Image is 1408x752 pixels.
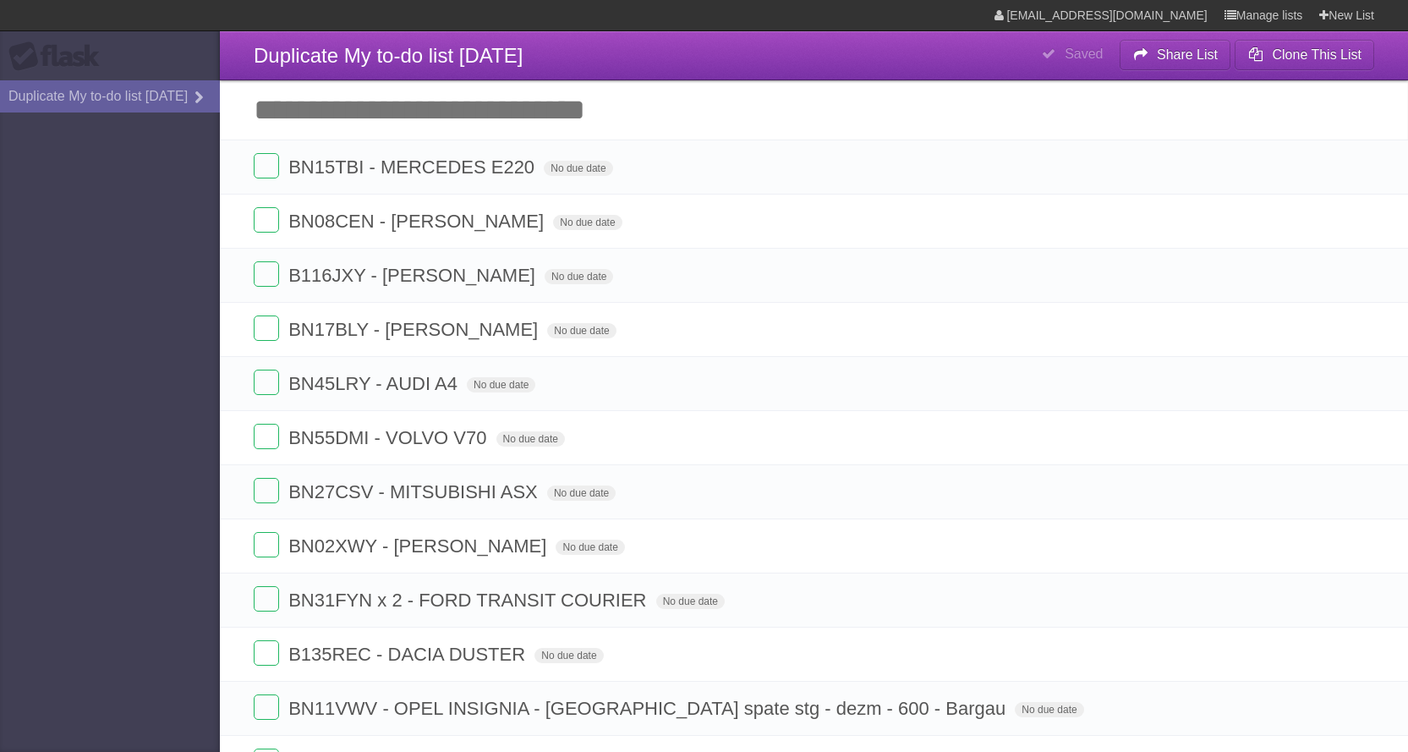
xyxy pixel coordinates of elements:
span: B135REC - DACIA DUSTER [288,644,529,665]
label: Done [254,532,279,557]
label: Done [254,478,279,503]
button: Clone This List [1235,40,1374,70]
label: Done [254,640,279,666]
span: No due date [556,540,624,555]
b: Saved [1065,47,1103,61]
span: BN11VWV - OPEL INSIGNIA - [GEOGRAPHIC_DATA] spate stg - dezm - 600 - Bargau [288,698,1010,719]
label: Done [254,586,279,612]
span: BN15TBI - MERCEDES E220 [288,156,539,178]
span: No due date [553,215,622,230]
button: Share List [1120,40,1231,70]
label: Done [254,207,279,233]
b: Share List [1157,47,1218,62]
span: B116JXY - [PERSON_NAME] [288,265,540,286]
span: BN02XWY - [PERSON_NAME] [288,535,551,557]
span: No due date [1015,702,1083,717]
span: BN31FYN x 2 - FORD TRANSIT COURIER [288,590,650,611]
span: No due date [547,323,616,338]
span: No due date [547,486,616,501]
span: BN08CEN - [PERSON_NAME] [288,211,548,232]
span: BN55DMI - VOLVO V70 [288,427,490,448]
span: No due date [496,431,565,447]
div: Flask [8,41,110,72]
span: No due date [534,648,603,663]
span: BN27CSV - MITSUBISHI ASX [288,481,542,502]
span: No due date [467,377,535,392]
span: No due date [545,269,613,284]
span: No due date [544,161,612,176]
span: BN17BLY - [PERSON_NAME] [288,319,542,340]
b: Clone This List [1272,47,1361,62]
label: Done [254,316,279,341]
span: Duplicate My to-do list [DATE] [254,44,523,67]
label: Done [254,424,279,449]
label: Done [254,370,279,395]
label: Done [254,153,279,178]
label: Done [254,694,279,720]
span: No due date [656,594,725,609]
label: Done [254,261,279,287]
span: BN45LRY - AUDI A4 [288,373,462,394]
